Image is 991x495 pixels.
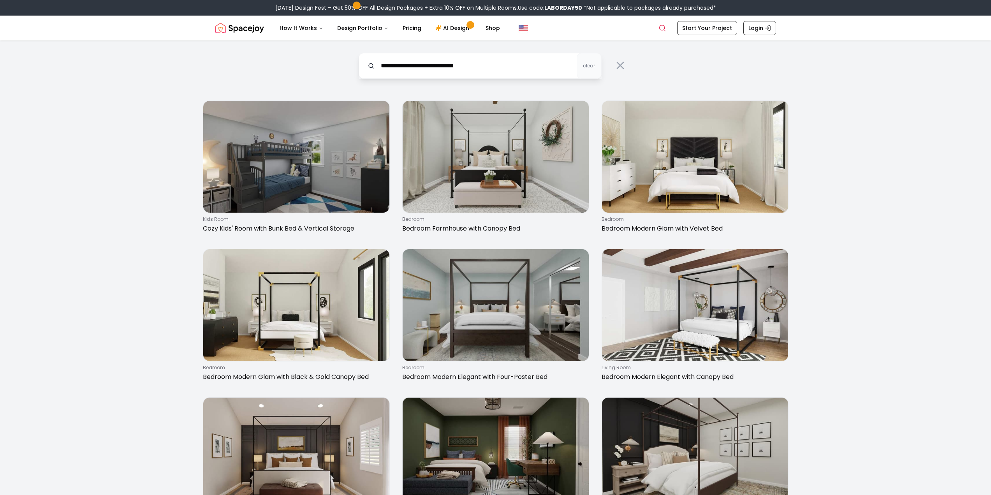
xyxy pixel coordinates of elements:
[544,4,582,12] b: LABORDAY50
[402,249,589,385] a: Bedroom Modern Elegant with Four-Poster BedbedroomBedroom Modern Elegant with Four-Poster Bed
[602,249,788,361] img: Bedroom Modern Elegant with Canopy Bed
[743,21,776,35] a: Login
[203,100,390,236] a: Cozy Kids' Room with Bunk Bed & Vertical Storagekids roomCozy Kids' Room with Bunk Bed & Vertical...
[582,4,716,12] span: *Not applicable to packages already purchased*
[396,20,428,36] a: Pricing
[215,16,776,41] nav: Global
[273,20,329,36] button: How It Works
[203,216,387,222] p: kids room
[602,365,785,371] p: living room
[403,249,589,361] img: Bedroom Modern Elegant with Four-Poster Bed
[429,20,478,36] a: AI Design
[215,20,264,36] img: Spacejoy Logo
[203,249,389,361] img: Bedroom Modern Glam with Black & Gold Canopy Bed
[479,20,506,36] a: Shop
[203,372,387,382] p: Bedroom Modern Glam with Black & Gold Canopy Bed
[602,224,785,233] p: Bedroom Modern Glam with Velvet Bed
[402,372,586,382] p: Bedroom Modern Elegant with Four-Poster Bed
[583,63,595,69] span: clear
[402,365,586,371] p: bedroom
[402,224,586,233] p: Bedroom Farmhouse with Canopy Bed
[602,249,789,385] a: Bedroom Modern Elegant with Canopy Bedliving roomBedroom Modern Elegant with Canopy Bed
[203,101,389,213] img: Cozy Kids' Room with Bunk Bed & Vertical Storage
[577,53,602,79] button: clear
[402,216,586,222] p: bedroom
[677,21,737,35] a: Start Your Project
[203,249,390,385] a: Bedroom Modern Glam with Black & Gold Canopy BedbedroomBedroom Modern Glam with Black & Gold Cano...
[602,216,785,222] p: bedroom
[275,4,716,12] div: [DATE] Design Fest – Get 50% OFF All Design Packages + Extra 10% OFF on Multiple Rooms.
[518,4,582,12] span: Use code:
[273,20,506,36] nav: Main
[402,100,589,236] a: Bedroom Farmhouse with Canopy BedbedroomBedroom Farmhouse with Canopy Bed
[203,365,387,371] p: bedroom
[602,101,788,213] img: Bedroom Modern Glam with Velvet Bed
[602,372,785,382] p: Bedroom Modern Elegant with Canopy Bed
[331,20,395,36] button: Design Portfolio
[602,100,789,236] a: Bedroom Modern Glam with Velvet BedbedroomBedroom Modern Glam with Velvet Bed
[519,23,528,33] img: United States
[403,101,589,213] img: Bedroom Farmhouse with Canopy Bed
[203,224,387,233] p: Cozy Kids' Room with Bunk Bed & Vertical Storage
[215,20,264,36] a: Spacejoy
